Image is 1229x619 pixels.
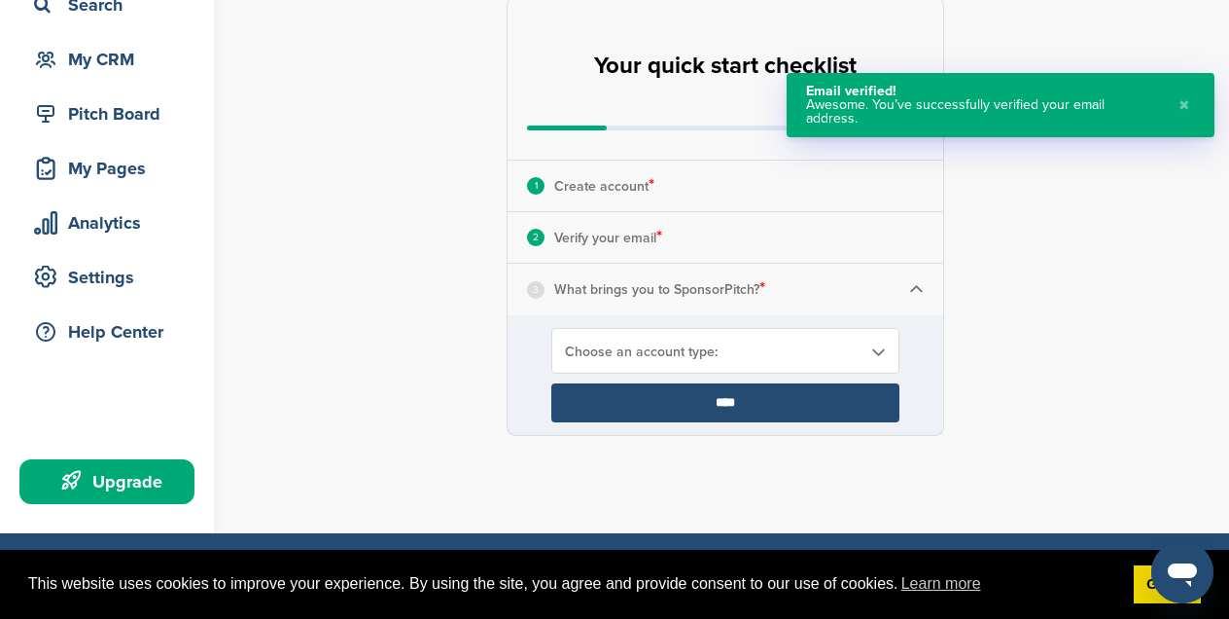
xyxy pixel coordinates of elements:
a: dismiss cookie message [1134,565,1201,604]
div: 1 [527,177,544,195]
div: Help Center [29,314,194,349]
p: Verify your email [554,225,662,250]
p: Create account [554,173,654,199]
a: Pitch Board [19,91,194,136]
iframe: Button to launch messaging window [1151,541,1213,603]
h2: Your quick start checklist [594,45,857,88]
div: 2 [527,229,544,246]
div: Settings [29,260,194,295]
div: Email verified! [806,85,1159,98]
div: My CRM [29,42,194,77]
span: Choose an account type: [565,344,860,360]
button: Close [1174,85,1195,126]
a: My Pages [19,146,194,191]
a: Settings [19,255,194,300]
a: Upgrade [19,459,194,504]
div: Upgrade [29,464,194,499]
a: learn more about cookies [898,569,984,599]
a: Analytics [19,200,194,245]
span: This website uses cookies to improve your experience. By using the site, you agree and provide co... [28,569,1118,599]
a: Help Center [19,309,194,354]
img: Checklist arrow 1 [909,282,924,297]
div: My Pages [29,151,194,186]
div: Analytics [29,205,194,240]
a: My CRM [19,37,194,82]
p: What brings you to SponsorPitch? [554,276,765,302]
div: Awesome. You’ve successfully verified your email address. [806,98,1159,126]
div: Pitch Board [29,96,194,131]
div: 3 [527,281,544,299]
